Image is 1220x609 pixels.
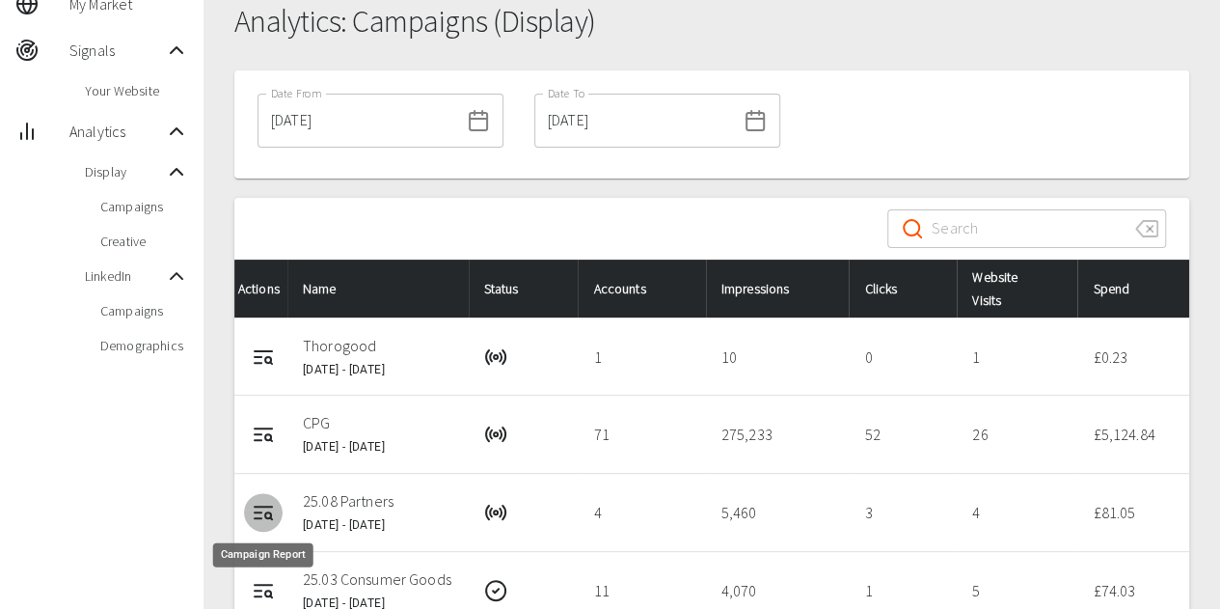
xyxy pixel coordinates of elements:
p: 10 [721,346,834,369]
div: Accounts [593,277,690,300]
span: Analytics [69,120,165,143]
span: [DATE] - [DATE] [303,440,385,454]
p: £ 5,124.84 [1093,423,1174,446]
p: 25.03 Consumer Goods [303,567,453,591]
p: 5,460 [721,501,834,524]
input: dd/mm/yyyy [258,94,459,148]
span: LinkedIn [85,266,165,286]
span: Your Website [85,81,188,100]
p: 0 [864,346,941,369]
div: Clicks [864,277,941,300]
button: Campaign Report [244,415,283,454]
p: 1 [972,346,1062,369]
span: Campaigns [100,301,188,320]
span: Demographics [100,336,188,355]
span: Accounts [593,277,676,300]
p: 3 [864,501,941,524]
div: Spend [1093,277,1174,300]
p: £ 81.05 [1093,501,1174,524]
span: [DATE] - [DATE] [303,518,385,532]
span: Signals [69,39,165,62]
label: Date From [271,85,321,101]
button: Campaign Report [244,338,283,376]
p: 4 [593,501,690,524]
span: Campaigns [100,197,188,216]
p: 275,233 [721,423,834,446]
p: £ 0.23 [1093,346,1174,369]
svg: Running [484,501,507,524]
label: Date To [548,85,585,101]
span: Impressions [721,277,821,300]
span: [DATE] - [DATE] [303,363,385,376]
svg: Search [901,217,924,240]
h1: Analytics: Campaigns (Display) [234,4,1189,40]
span: Name [303,277,367,300]
button: Campaign Report [244,493,283,532]
div: Impressions [721,277,834,300]
p: 71 [593,423,690,446]
svg: Completed [484,579,507,602]
p: 52 [864,423,941,446]
input: Search [932,202,1120,256]
span: Creative [100,232,188,251]
p: 26 [972,423,1062,446]
div: Campaign Report [213,543,313,567]
svg: Running [484,346,507,369]
input: dd/mm/yyyy [534,94,736,148]
div: Status [484,277,563,300]
span: Status [484,277,550,300]
span: Spend [1093,277,1160,300]
p: 25.08 Partners [303,489,453,512]
span: Website Visits [972,265,1052,312]
p: Thorogood [303,334,453,357]
div: Name [303,277,453,300]
p: 11 [593,579,690,602]
div: Website Visits [972,265,1062,312]
span: Display [85,162,165,181]
p: 5 [972,579,1062,602]
p: 1 [593,346,690,369]
span: Clicks [864,277,928,300]
p: 4 [972,501,1062,524]
p: 1 [864,579,941,602]
p: CPG [303,411,453,434]
svg: Running [484,423,507,446]
p: 4,070 [721,579,834,602]
p: £ 74.03 [1093,579,1174,602]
